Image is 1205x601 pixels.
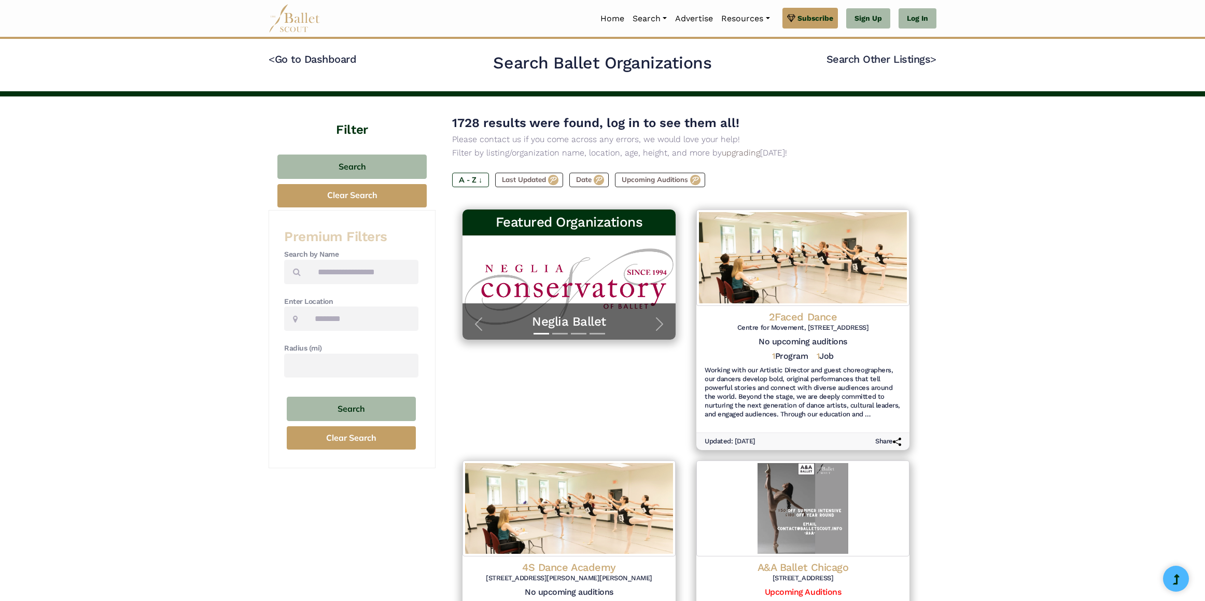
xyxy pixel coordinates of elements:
h6: Share [875,437,901,446]
h4: Radius (mi) [284,343,418,354]
label: Upcoming Auditions [615,173,705,187]
a: Sign Up [846,8,890,29]
a: Log In [899,8,936,29]
h5: Program [772,351,808,362]
a: <Go to Dashboard [269,53,356,65]
h4: 4S Dance Academy [471,561,667,574]
h4: Enter Location [284,297,418,307]
a: Advertise [671,8,717,30]
button: Slide 2 [552,328,568,340]
span: 1728 results were found, log in to see them all! [452,116,739,130]
h3: Premium Filters [284,228,418,246]
h2: Search Ballet Organizations [493,52,711,74]
label: A - Z ↓ [452,173,489,187]
a: Upcoming Auditions [765,587,841,597]
h4: Search by Name [284,249,418,260]
a: Subscribe [782,8,838,29]
button: Slide 1 [534,328,549,340]
a: Home [596,8,628,30]
a: Search Other Listings> [826,53,936,65]
p: Filter by listing/organization name, location, age, height, and more by [DATE]! [452,146,920,160]
button: Slide 3 [571,328,586,340]
h3: Featured Organizations [471,214,667,231]
h4: Filter [269,96,436,139]
label: Date [569,173,609,187]
h6: Centre for Movement, [STREET_ADDRESS] [705,324,901,332]
h5: Job [817,351,834,362]
a: Resources [717,8,774,30]
a: Search [628,8,671,30]
button: Clear Search [287,426,416,450]
h6: Updated: [DATE] [705,437,755,446]
a: Neglia Ballet [473,314,665,330]
code: > [930,52,936,65]
input: Location [306,306,418,331]
p: Please contact us if you come across any errors, we would love your help! [452,133,920,146]
h5: No upcoming auditions [471,587,667,598]
button: Clear Search [277,184,427,207]
span: Subscribe [797,12,833,24]
h4: A&A Ballet Chicago [705,561,901,574]
a: upgrading [722,148,760,158]
img: Logo [696,460,909,557]
code: < [269,52,275,65]
input: Search by names... [309,260,418,284]
img: Logo [463,460,676,557]
h5: No upcoming auditions [705,337,901,347]
span: 1 [817,351,820,361]
h6: [STREET_ADDRESS] [705,574,901,583]
button: Search [277,155,427,179]
h4: 2Faced Dance [705,310,901,324]
h6: Working with our Artistic Director and guest choreographers, our dancers develop bold, original p... [705,366,901,418]
img: Logo [696,209,909,306]
img: gem.svg [787,12,795,24]
h6: [STREET_ADDRESS][PERSON_NAME][PERSON_NAME] [471,574,667,583]
span: 1 [772,351,775,361]
label: Last Updated [495,173,563,187]
button: Search [287,397,416,421]
button: Slide 4 [590,328,605,340]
